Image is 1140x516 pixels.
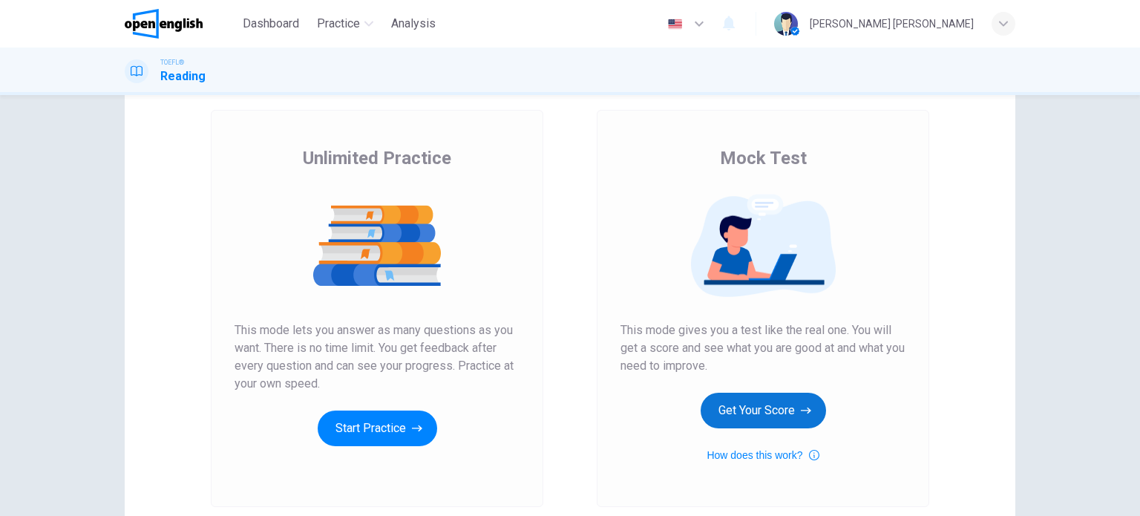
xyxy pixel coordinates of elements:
[160,68,206,85] h1: Reading
[666,19,684,30] img: en
[311,10,379,37] button: Practice
[125,9,203,39] img: OpenEnglish logo
[774,12,798,36] img: Profile picture
[318,411,437,446] button: Start Practice
[701,393,826,428] button: Get Your Score
[317,15,360,33] span: Practice
[720,146,807,170] span: Mock Test
[303,146,451,170] span: Unlimited Practice
[237,10,305,37] button: Dashboard
[707,446,819,464] button: How does this work?
[810,15,974,33] div: [PERSON_NAME] [PERSON_NAME]
[235,321,520,393] span: This mode lets you answer as many questions as you want. There is no time limit. You get feedback...
[243,15,299,33] span: Dashboard
[385,10,442,37] button: Analysis
[391,15,436,33] span: Analysis
[125,9,237,39] a: OpenEnglish logo
[620,321,905,375] span: This mode gives you a test like the real one. You will get a score and see what you are good at a...
[160,57,184,68] span: TOEFL®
